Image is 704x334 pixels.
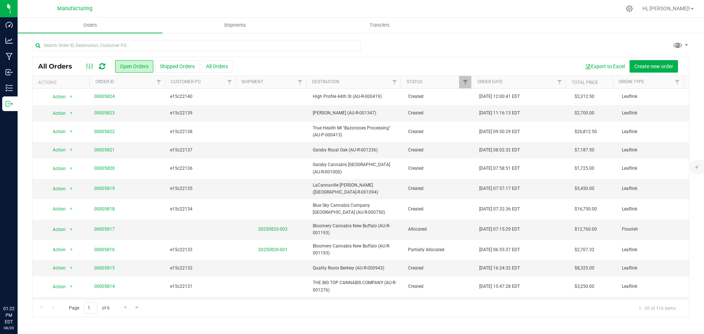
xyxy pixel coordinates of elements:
button: All Orders [201,60,233,73]
span: Leaflink [622,128,685,135]
span: Action [47,184,66,194]
input: 1 [84,302,97,314]
span: $2,700.00 [575,110,594,117]
span: Gatsby Cannabis [GEOGRAPHIC_DATA] (AU-R-001000) [313,161,399,175]
span: e15c22135 [170,185,233,192]
span: select [67,282,76,292]
span: Manufacturing [57,5,92,12]
inline-svg: Dashboard [5,21,13,29]
p: 08/20 [3,325,14,331]
span: e15c22140 [170,93,233,100]
span: Hi, [PERSON_NAME]! [642,5,690,11]
a: 00005817 [94,226,115,233]
span: Action [47,282,66,292]
span: Leaflink [622,165,685,172]
div: Actions [38,80,87,85]
span: [DATE] 15:47:28 EDT [479,283,520,290]
span: Action [47,204,66,214]
a: Filter [388,76,400,88]
span: select [67,164,76,174]
inline-svg: Analytics [5,37,13,44]
span: select [67,204,76,214]
a: 00005824 [94,93,115,100]
span: Action [47,263,66,273]
inline-svg: Manufacturing [5,53,13,60]
span: [DATE] 07:58:51 EDT [479,165,520,172]
a: Filter [671,76,683,88]
span: Leaflink [622,265,685,272]
a: Go to the last page [132,302,143,312]
span: Created [408,206,471,213]
span: Action [47,224,66,235]
span: [DATE] 07:32:36 EDT [479,206,520,213]
span: Shipments [214,22,256,29]
span: select [67,145,76,155]
span: Action [47,164,66,174]
a: Destination [312,79,340,84]
span: Allocated [408,226,471,233]
button: Shipped Orders [155,60,199,73]
span: True Health MI "Bazonzoes Processing" (AU-P-000413) [313,125,399,139]
span: Gatsby Royal Oak (AU-R-001236) [313,147,399,154]
span: Page of 6 [63,302,115,314]
a: 20250820-003 [258,227,287,232]
span: e15c22132 [170,265,233,272]
a: Filter [459,76,471,88]
span: select [67,245,76,255]
span: Leaflink [622,246,685,253]
span: $16,750.00 [575,206,597,213]
span: Leaflink [622,147,685,154]
span: Action [47,92,66,102]
span: Leaflink [622,93,685,100]
span: Created [408,265,471,272]
a: 00005821 [94,147,115,154]
span: Action [47,145,66,155]
a: 00005823 [94,110,115,117]
span: e15c22131 [170,283,233,290]
a: Status [407,79,422,84]
span: [DATE] 09:50:29 EDT [479,128,520,135]
span: [DATE] 07:57:17 EDT [479,185,520,192]
a: Filter [294,76,306,88]
a: Total Price [572,80,598,85]
span: e15c22134 [170,206,233,213]
div: Manage settings [625,5,634,12]
span: [DATE] 11:16:13 EDT [479,110,520,117]
span: select [67,184,76,194]
span: Created [408,165,471,172]
span: [DATE] 12:00:41 EDT [479,93,520,100]
span: $1,725.00 [575,165,594,172]
span: $26,812.50 [575,128,597,135]
a: Filter [153,76,165,88]
a: Order Date [477,79,503,84]
a: Shipments [162,18,307,33]
span: Transfers [360,22,400,29]
a: 00005818 [94,206,115,213]
a: 00005815 [94,265,115,272]
p: 01:22 PM EDT [3,305,14,325]
span: [DATE] 16:24:32 EDT [479,265,520,272]
span: Quality Roots Berkley (AU-R-000943) [313,265,399,272]
span: select [67,92,76,102]
a: 00005814 [94,283,115,290]
a: Transfers [307,18,452,33]
a: Orders [18,18,162,33]
iframe: Resource center [7,275,29,297]
span: e15c22136 [170,165,233,172]
input: Search Order ID, Destination, Customer PO... [32,40,361,51]
span: Leaflink [622,110,685,117]
a: 00005822 [94,128,115,135]
span: Action [47,108,66,118]
a: Filter [553,76,565,88]
span: Bloomery Cannabis New Buffalo (AU-R-001193) [313,243,399,257]
span: Leaflink [622,283,685,290]
a: Filter [223,76,235,88]
span: Created [408,128,471,135]
span: $3,250.00 [575,283,594,290]
span: [DATE] 07:15:29 EDT [479,226,520,233]
span: All Orders [38,62,80,70]
inline-svg: Inbound [5,69,13,76]
span: Create new order [634,63,673,69]
span: Created [408,110,471,117]
span: Flourish [622,226,685,233]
